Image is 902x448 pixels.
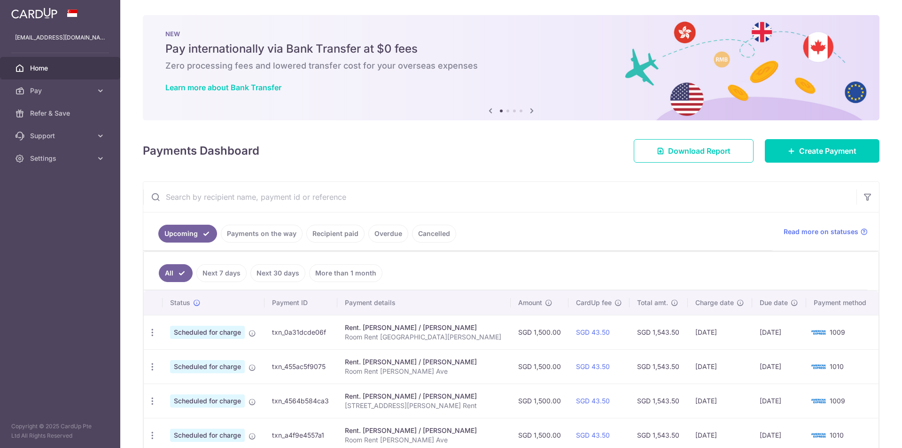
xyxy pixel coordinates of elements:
a: Read more on statuses [784,227,868,236]
span: Download Report [668,145,731,157]
a: Download Report [634,139,754,163]
td: SGD 1,543.50 [630,315,687,349]
a: SGD 43.50 [576,362,610,370]
span: Home [30,63,92,73]
img: Bank Card [809,395,828,407]
a: Upcoming [158,225,217,243]
span: Support [30,131,92,141]
div: Rent. [PERSON_NAME] / [PERSON_NAME] [345,357,503,367]
img: Bank Card [809,361,828,372]
a: SGD 43.50 [576,328,610,336]
h4: Payments Dashboard [143,142,259,159]
span: Settings [30,154,92,163]
p: [EMAIL_ADDRESS][DOMAIN_NAME] [15,33,105,42]
td: [DATE] [688,384,753,418]
th: Payment ID [264,291,337,315]
td: [DATE] [752,384,806,418]
td: SGD 1,500.00 [511,315,568,349]
span: 1010 [830,362,844,370]
h6: Zero processing fees and lowered transfer cost for your overseas expenses [165,60,857,71]
th: Payment method [806,291,879,315]
span: Pay [30,86,92,95]
a: Overdue [368,225,408,243]
p: [STREET_ADDRESS][PERSON_NAME] Rent [345,401,503,410]
span: Read more on statuses [784,227,858,236]
span: 1009 [830,397,845,405]
div: Rent. [PERSON_NAME] / [PERSON_NAME] [345,392,503,401]
a: Next 30 days [250,264,305,282]
p: NEW [165,30,857,38]
a: SGD 43.50 [576,397,610,405]
th: Payment details [337,291,511,315]
span: Create Payment [799,145,856,157]
p: Room Rent [PERSON_NAME] Ave [345,367,503,376]
td: txn_455ac5f9075 [264,349,337,384]
a: Cancelled [412,225,456,243]
div: Rent. [PERSON_NAME] / [PERSON_NAME] [345,426,503,435]
a: SGD 43.50 [576,431,610,439]
a: Learn more about Bank Transfer [165,83,281,92]
h5: Pay internationally via Bank Transfer at $0 fees [165,41,857,56]
td: SGD 1,500.00 [511,349,568,384]
p: Room Rent [PERSON_NAME] Ave [345,435,503,445]
span: Status [170,298,190,307]
span: Due date [760,298,788,307]
img: Bank transfer banner [143,15,879,120]
img: Bank Card [809,430,828,441]
span: 1009 [830,328,845,336]
td: SGD 1,543.50 [630,384,687,418]
div: Rent. [PERSON_NAME] / [PERSON_NAME] [345,323,503,332]
td: [DATE] [688,349,753,384]
span: Amount [518,298,542,307]
td: [DATE] [688,315,753,349]
span: 1010 [830,431,844,439]
input: Search by recipient name, payment id or reference [143,182,856,212]
td: SGD 1,500.00 [511,384,568,418]
p: Room Rent [GEOGRAPHIC_DATA][PERSON_NAME] [345,332,503,342]
span: Scheduled for charge [170,326,245,339]
span: Charge date [695,298,734,307]
a: Next 7 days [196,264,247,282]
a: Payments on the way [221,225,303,243]
a: Create Payment [765,139,879,163]
td: [DATE] [752,315,806,349]
span: Total amt. [637,298,668,307]
a: Recipient paid [306,225,365,243]
td: [DATE] [752,349,806,384]
a: All [159,264,193,282]
img: CardUp [11,8,57,19]
span: Scheduled for charge [170,360,245,373]
span: Refer & Save [30,109,92,118]
span: Scheduled for charge [170,429,245,442]
td: txn_4564b584ca3 [264,384,337,418]
span: CardUp fee [576,298,612,307]
td: SGD 1,543.50 [630,349,687,384]
img: Bank Card [809,327,828,338]
a: More than 1 month [309,264,382,282]
span: Scheduled for charge [170,394,245,408]
td: txn_0a31dcde06f [264,315,337,349]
